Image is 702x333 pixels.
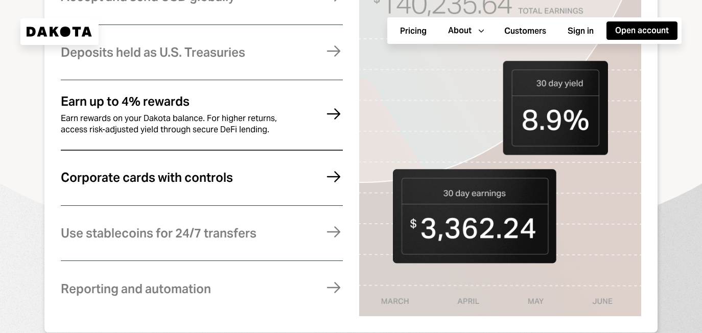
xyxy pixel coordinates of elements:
[606,21,677,40] button: Open account
[61,46,245,59] div: Deposits held as U.S. Treasuries
[496,22,555,40] button: Customers
[61,95,190,108] div: Earn up to 4% rewards
[496,21,555,41] a: Customers
[559,22,602,40] button: Sign in
[391,21,435,41] a: Pricing
[439,21,492,40] button: About
[391,22,435,40] button: Pricing
[61,113,286,135] div: Earn rewards on your Dakota balance. For higher returns, access risk-adjusted yield through secur...
[559,21,602,41] a: Sign in
[448,25,472,36] div: About
[61,227,256,240] div: Use stablecoins for 24/7 transfers
[61,282,211,296] div: Reporting and automation
[61,171,233,184] div: Corporate cards with controls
